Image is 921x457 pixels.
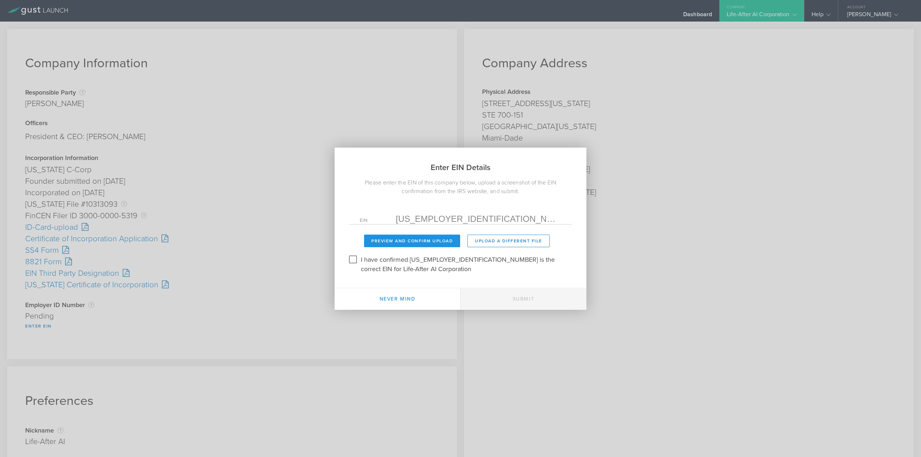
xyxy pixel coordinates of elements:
label: EIN [360,218,396,224]
button: Upload a different File [467,234,550,247]
button: Submit [460,288,586,310]
h2: Enter EIN Details [335,147,586,178]
div: Please enter the EIN of this company below, upload a screenshot of the EIN confirmation from the ... [335,178,586,195]
label: I have confirmed [US_EMPLOYER_IDENTIFICATION_NUMBER] is the correct EIN for Life-After AI Corpora... [361,253,570,273]
input: Required [396,213,561,224]
iframe: Chat Widget [885,422,921,457]
button: Never mind [335,288,460,310]
button: Preview and Confirm Upload [364,234,460,247]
